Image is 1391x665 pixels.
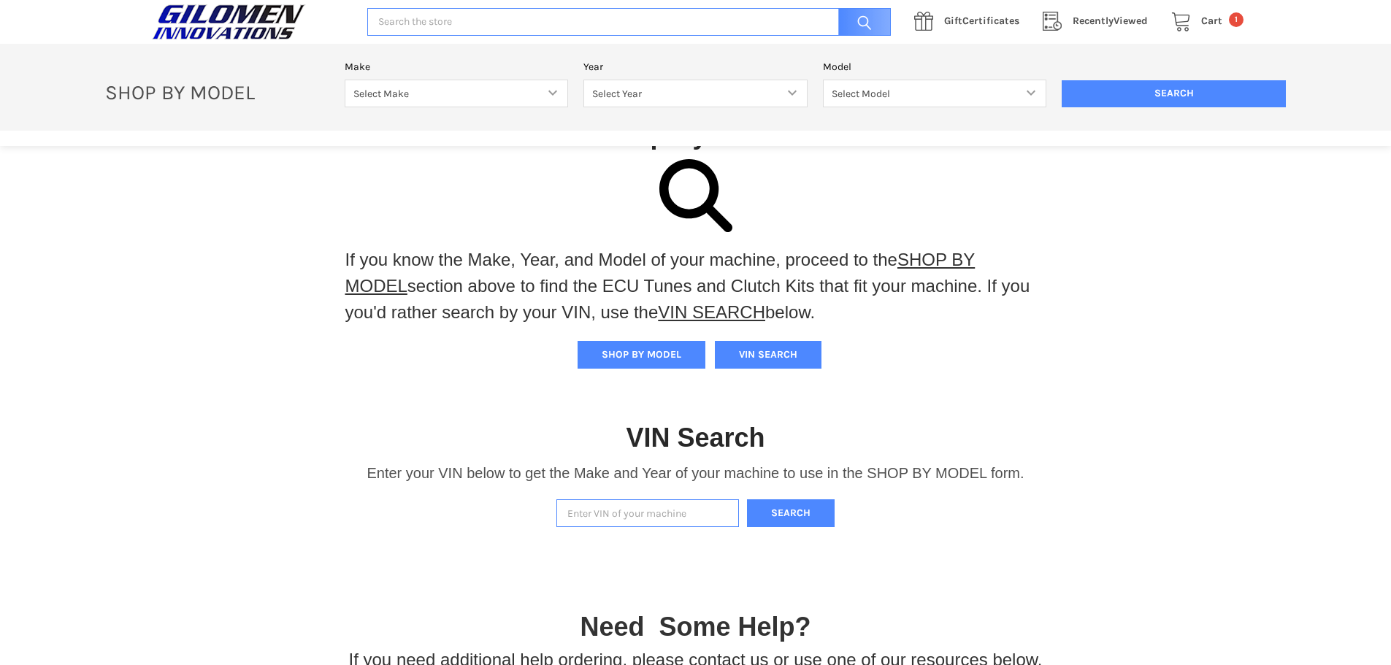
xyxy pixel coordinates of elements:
[583,59,808,74] label: Year
[556,499,739,528] input: Enter VIN of your machine
[626,421,765,454] h1: VIN Search
[747,499,835,528] button: Search
[345,59,569,74] label: Make
[1163,12,1244,31] a: Cart 1
[715,341,821,369] button: VIN SEARCH
[831,8,891,36] input: Search
[1073,15,1114,27] span: Recently
[148,4,309,40] img: GILOMEN INNOVATIONS
[1201,15,1222,27] span: Cart
[148,4,352,40] a: GILOMEN INNOVATIONS
[1062,80,1286,108] input: Search
[367,462,1024,484] p: Enter your VIN below to get the Make and Year of your machine to use in the SHOP BY MODEL form.
[1073,15,1148,27] span: Viewed
[98,80,337,105] p: SHOP BY MODEL
[578,341,705,369] button: SHOP BY MODEL
[944,15,1019,27] span: Certificates
[1229,12,1244,27] span: 1
[345,247,1046,326] p: If you know the Make, Year, and Model of your machine, proceed to the section above to find the E...
[906,12,1035,31] a: GiftCertificates
[345,250,976,296] a: SHOP BY MODEL
[658,302,765,322] a: VIN SEARCH
[580,607,811,647] p: Need Some Help?
[823,59,1047,74] label: Model
[367,8,891,36] input: Search the store
[1035,12,1163,31] a: RecentlyViewed
[944,15,962,27] span: Gift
